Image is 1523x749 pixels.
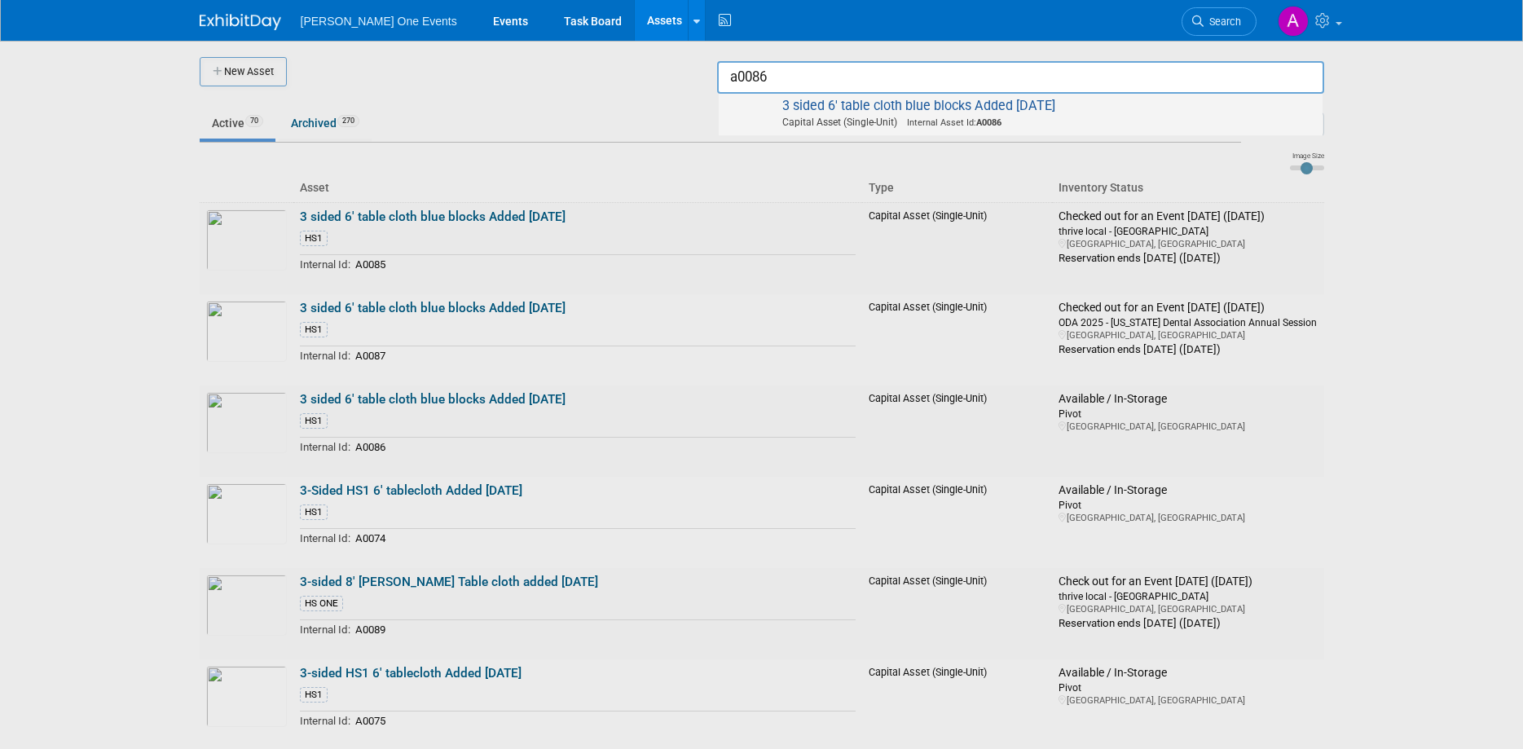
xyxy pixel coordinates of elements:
span: 3 sided 6' table cloth blue blocks Added [DATE] [727,98,1314,131]
span: Internal Asset Id: [897,117,1001,128]
input: search assets [717,61,1324,94]
span: [PERSON_NAME] One Events [301,15,457,28]
span: Capital Asset (Single-Unit) [732,115,1314,130]
img: Amanda Bartschi [1278,6,1309,37]
img: ExhibitDay [200,14,281,30]
strong: A0086 [976,117,1001,128]
span: Search [1204,15,1241,28]
a: Search [1182,7,1257,36]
